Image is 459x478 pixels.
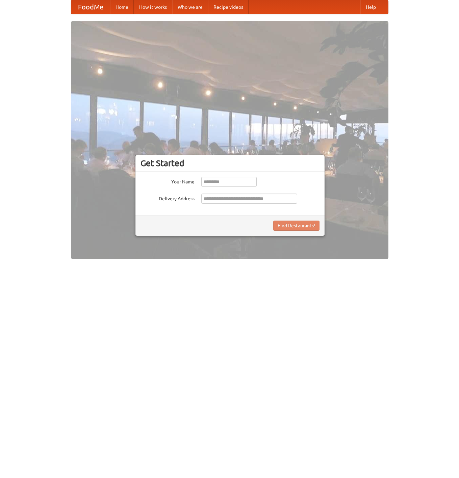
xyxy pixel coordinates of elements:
[110,0,134,14] a: Home
[172,0,208,14] a: Who we are
[134,0,172,14] a: How it works
[273,221,320,231] button: Find Restaurants!
[71,0,110,14] a: FoodMe
[208,0,249,14] a: Recipe videos
[360,0,381,14] a: Help
[141,194,195,202] label: Delivery Address
[141,158,320,168] h3: Get Started
[141,177,195,185] label: Your Name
